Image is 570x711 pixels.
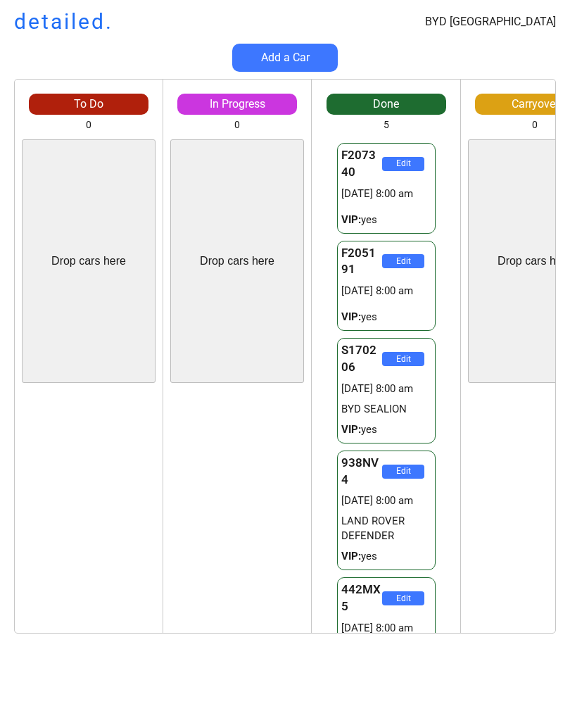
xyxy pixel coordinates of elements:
div: BYD SEALION [341,402,431,417]
div: 0 [234,118,240,132]
button: Edit [382,254,424,268]
div: In Progress [177,96,297,112]
div: LAND ROVER DEFENDER [341,514,431,543]
div: F207340 [341,147,382,181]
button: Edit [382,157,424,171]
div: [DATE] 8:00 am [341,621,431,636]
h1: detailed. [14,7,113,37]
strong: VIP: [341,423,361,436]
div: [DATE] 8:00 am [341,187,431,201]
div: Drop cars here [200,253,274,269]
button: Edit [382,591,424,605]
div: BYD [GEOGRAPHIC_DATA] [425,14,556,30]
div: 5 [384,118,389,132]
strong: VIP: [341,213,361,226]
div: [DATE] 8:00 am [341,284,431,298]
div: [DATE] 8:00 am [341,382,431,396]
div: 0 [532,118,538,132]
button: Edit [382,352,424,366]
div: yes [341,310,431,325]
div: yes [341,422,431,437]
div: Done [327,96,446,112]
div: yes [341,213,431,227]
button: Add a Car [232,44,338,72]
div: Drop cars here [51,253,126,269]
div: 0 [86,118,91,132]
strong: VIP: [341,310,361,323]
div: S170206 [341,342,382,376]
div: To Do [29,96,148,112]
div: F205191 [341,245,382,279]
strong: VIP: [341,550,361,562]
div: yes [341,549,431,564]
div: 938NV4 [341,455,382,489]
div: 442MX5 [341,581,382,615]
button: Edit [382,465,424,479]
div: [DATE] 8:00 am [341,493,431,508]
